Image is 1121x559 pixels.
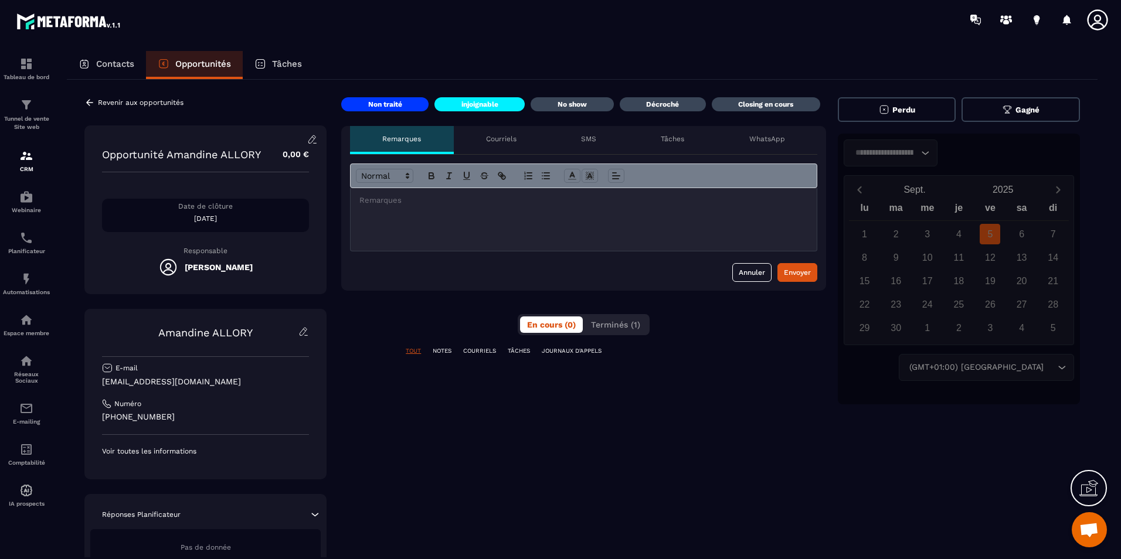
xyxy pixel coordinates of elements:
[102,510,181,519] p: Réponses Planificateur
[3,330,50,336] p: Espace membre
[102,247,309,255] p: Responsable
[3,248,50,254] p: Planificateur
[98,98,184,107] p: Revenir aux opportunités
[3,345,50,393] a: social-networksocial-networkRéseaux Sociaux
[146,51,243,79] a: Opportunités
[527,320,576,329] span: En cours (0)
[661,134,684,144] p: Tâches
[646,100,679,109] p: Décroché
[3,393,50,434] a: emailemailE-mailing
[3,371,50,384] p: Réseaux Sociaux
[461,100,498,109] p: injoignable
[777,263,817,282] button: Envoyer
[16,11,122,32] img: logo
[3,434,50,475] a: accountantaccountantComptabilité
[102,214,309,223] p: [DATE]
[784,267,811,278] div: Envoyer
[102,446,309,456] p: Voir toutes les informations
[272,59,302,69] p: Tâches
[181,543,231,551] span: Pas de donnée
[19,483,33,497] img: automations
[406,347,421,355] p: TOUT
[271,143,309,166] p: 0,00 €
[19,98,33,112] img: formation
[542,347,602,355] p: JOURNAUX D'APPELS
[3,289,50,295] p: Automatisations
[508,347,530,355] p: TÂCHES
[3,48,50,89] a: formationformationTableau de bord
[520,316,583,333] button: En cours (0)
[19,231,33,245] img: scheduler
[368,100,402,109] p: Non traité
[838,97,956,122] button: Perdu
[19,313,33,327] img: automations
[175,59,231,69] p: Opportunités
[243,51,314,79] a: Tâches
[433,347,451,355] p: NOTES
[114,399,141,408] p: Numéro
[96,59,134,69] p: Contacts
[102,148,261,161] p: Opportunité Amandine ALLORY
[962,97,1080,122] button: Gagné
[19,272,33,286] img: automations
[1015,105,1040,114] span: Gagné
[19,57,33,71] img: formation
[591,320,640,329] span: Terminés (1)
[158,326,253,339] a: Amandine ALLORY
[3,181,50,222] a: automationsautomationsWebinaire
[3,418,50,425] p: E-mailing
[3,74,50,80] p: Tableau de bord
[102,202,309,211] p: Date de clôture
[1072,512,1107,547] a: Ouvrir le chat
[19,354,33,368] img: social-network
[3,263,50,304] a: automationsautomationsAutomatisations
[19,401,33,415] img: email
[19,190,33,204] img: automations
[3,115,50,131] p: Tunnel de vente Site web
[749,134,785,144] p: WhatsApp
[3,207,50,213] p: Webinaire
[732,263,772,282] button: Annuler
[3,500,50,507] p: IA prospects
[116,363,138,373] p: E-mail
[3,140,50,181] a: formationformationCRM
[892,105,915,114] span: Perdu
[463,347,496,355] p: COURRIELS
[3,89,50,140] a: formationformationTunnel de vente Site web
[3,459,50,466] p: Comptabilité
[102,411,309,422] p: [PHONE_NUMBER]
[3,166,50,172] p: CRM
[67,51,146,79] a: Contacts
[486,134,517,144] p: Courriels
[581,134,596,144] p: SMS
[558,100,587,109] p: No show
[19,442,33,456] img: accountant
[738,100,793,109] p: Closing en cours
[584,316,647,333] button: Terminés (1)
[102,376,309,387] p: [EMAIL_ADDRESS][DOMAIN_NAME]
[185,263,253,272] h5: [PERSON_NAME]
[19,149,33,163] img: formation
[3,222,50,263] a: schedulerschedulerPlanificateur
[3,304,50,345] a: automationsautomationsEspace membre
[382,134,421,144] p: Remarques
